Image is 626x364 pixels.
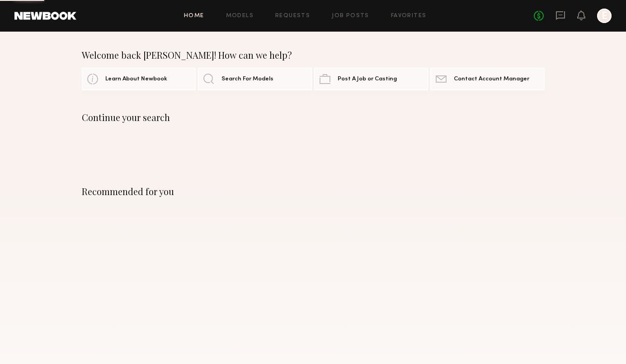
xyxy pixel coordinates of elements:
[391,13,427,19] a: Favorites
[198,68,312,90] a: Search For Models
[314,68,428,90] a: Post A Job or Casting
[597,9,612,23] a: E
[226,13,254,19] a: Models
[82,50,545,61] div: Welcome back [PERSON_NAME]! How can we help?
[82,186,545,197] div: Recommended for you
[82,112,545,123] div: Continue your search
[454,76,529,82] span: Contact Account Manager
[105,76,167,82] span: Learn About Newbook
[184,13,204,19] a: Home
[430,68,544,90] a: Contact Account Manager
[275,13,310,19] a: Requests
[338,76,397,82] span: Post A Job or Casting
[221,76,273,82] span: Search For Models
[82,68,196,90] a: Learn About Newbook
[332,13,369,19] a: Job Posts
